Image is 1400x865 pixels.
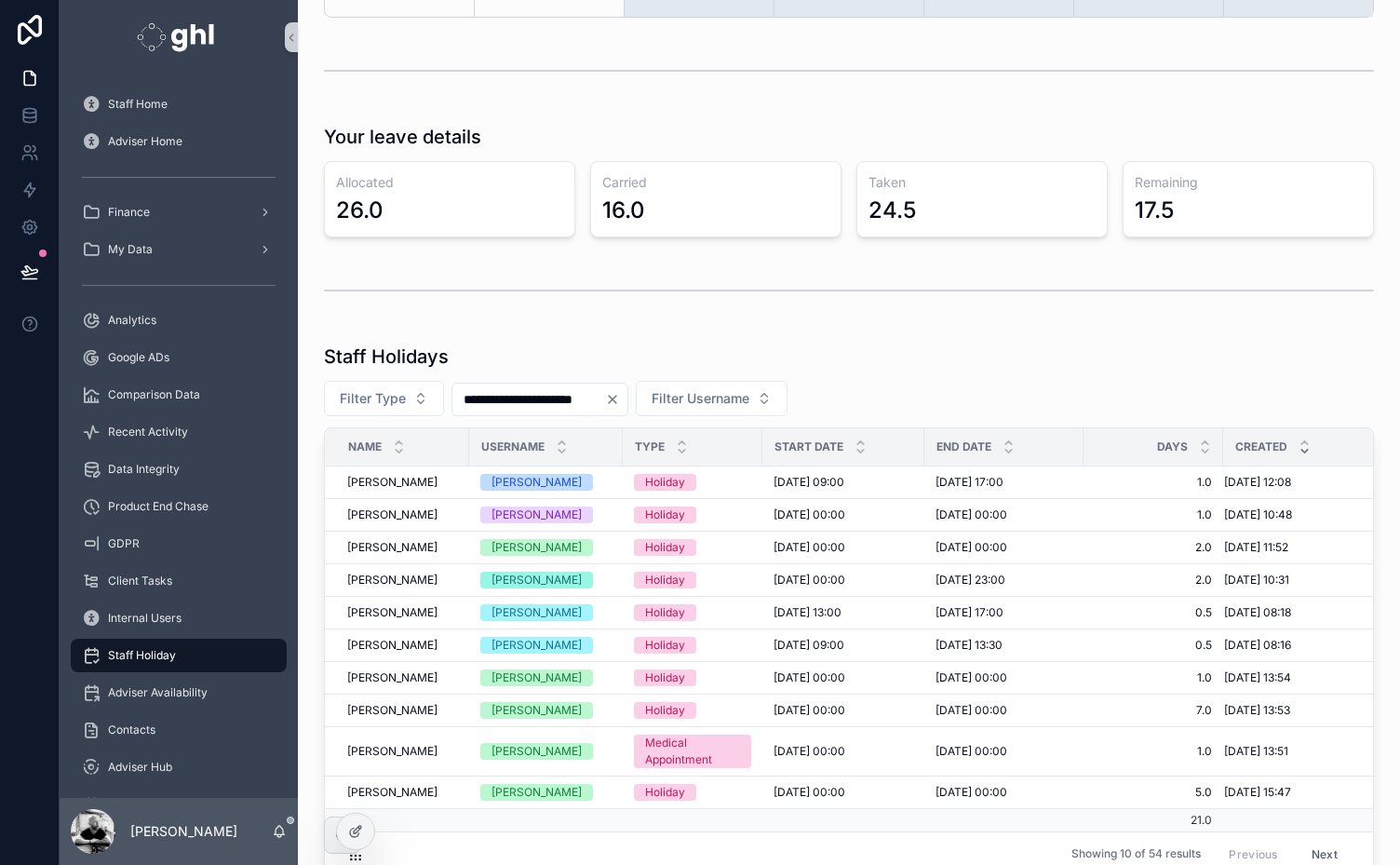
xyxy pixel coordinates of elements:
span: [DATE] 13:53 [1224,703,1290,718]
span: Contacts [108,723,155,737]
span: [DATE] 00:00 [936,703,1007,718]
span: Staff Holiday [108,648,176,663]
div: 16.0 [602,196,645,225]
span: Name [348,439,382,454]
div: Holiday [645,474,685,491]
span: [DATE] 17:00 [936,475,1003,490]
div: [PERSON_NAME] [491,743,582,760]
span: 0.5 [1095,605,1212,620]
a: Comparison Data [71,378,287,412]
span: Created [1235,439,1287,454]
a: Staff Holiday [71,639,287,672]
span: [DATE] 00:00 [774,507,845,522]
span: 1.0 [1095,744,1212,759]
span: 0.5 [1095,638,1212,653]
span: [DATE] 00:00 [936,540,1007,555]
a: Staff Home [71,88,287,121]
button: Select Button [636,381,787,416]
div: Holiday [645,604,685,621]
span: [DATE] 00:00 [936,785,1007,800]
span: [DATE] 00:00 [774,785,845,800]
span: Adviser Availability [108,685,208,700]
span: Filter Username [652,389,749,408]
span: [DATE] 10:48 [1224,507,1292,522]
div: Medical Appointment [645,735,740,768]
p: [PERSON_NAME] [130,822,237,841]
div: 26.0 [336,196,384,225]
span: Adviser Home [108,134,182,149]
span: [PERSON_NAME] [347,475,437,490]
span: 7.0 [1095,703,1212,718]
div: [PERSON_NAME] [491,507,582,523]
div: 17.5 [1135,196,1174,225]
div: [PERSON_NAME] [491,702,582,719]
div: [PERSON_NAME] [491,637,582,654]
div: 24.5 [868,196,916,225]
a: GDPR [71,527,287,561]
span: Finance [108,205,150,220]
div: Holiday [645,669,685,686]
h1: Staff Holidays [324,344,449,370]
span: Days [1157,439,1188,454]
span: Filter Type [340,389,406,408]
span: Client Tasks [108,574,172,588]
span: [DATE] 13:00 [774,605,841,620]
h3: Carried [602,173,829,192]
img: App logo [137,22,220,52]
span: [PERSON_NAME] [347,785,437,800]
span: Analytics [108,313,156,328]
span: [DATE] 00:00 [774,540,845,555]
span: My Data [108,242,153,257]
span: [PERSON_NAME] [347,540,437,555]
span: [DATE] 10:31 [1224,573,1289,588]
a: Google ADs [71,341,287,374]
a: Internal Users [71,601,287,635]
div: [PERSON_NAME] [491,604,582,621]
span: [DATE] 12:08 [1224,475,1291,490]
span: 1.0 [1095,670,1212,685]
span: [DATE] 08:18 [1224,605,1291,620]
span: [PERSON_NAME] [347,507,437,522]
span: Showing 10 of 54 results [1071,846,1201,861]
div: Holiday [645,784,685,801]
div: [PERSON_NAME] [491,784,582,801]
div: Holiday [645,572,685,588]
span: Meet The Team [108,797,191,812]
span: End Date [936,439,991,454]
span: [DATE] 15:47 [1224,785,1291,800]
div: Holiday [645,507,685,523]
span: 21.0 [1191,813,1212,827]
div: [PERSON_NAME] [491,539,582,556]
span: [DATE] 17:00 [936,605,1003,620]
span: [PERSON_NAME] [347,744,437,759]
span: 1.0 [1095,507,1212,522]
span: [DATE] 00:00 [936,744,1007,759]
div: [PERSON_NAME] [491,669,582,686]
div: Holiday [645,637,685,654]
span: [DATE] 13:51 [1224,744,1288,759]
span: Google ADs [108,350,169,365]
span: [DATE] 00:00 [774,744,845,759]
span: [PERSON_NAME] [347,670,437,685]
span: GDPR [108,536,140,551]
span: [PERSON_NAME] [347,703,437,718]
span: 1.0 [1095,475,1212,490]
a: Contacts [71,713,287,747]
span: [DATE] 00:00 [774,573,845,588]
span: [DATE] 00:00 [936,507,1007,522]
span: [DATE] 09:00 [774,638,844,653]
span: [PERSON_NAME] [347,605,437,620]
span: Recent Activity [108,425,188,439]
span: Start Date [774,439,843,454]
h3: Remaining [1135,173,1362,192]
h1: Your leave details [324,124,481,150]
span: [PERSON_NAME] [347,638,437,653]
a: Adviser Hub [71,750,287,784]
button: Select Button [324,381,444,416]
span: [DATE] 00:00 [774,670,845,685]
span: [PERSON_NAME] [347,573,437,588]
a: Finance [71,196,287,229]
span: Data Integrity [108,462,180,477]
span: 5.0 [1095,785,1212,800]
button: Clear [605,392,627,407]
